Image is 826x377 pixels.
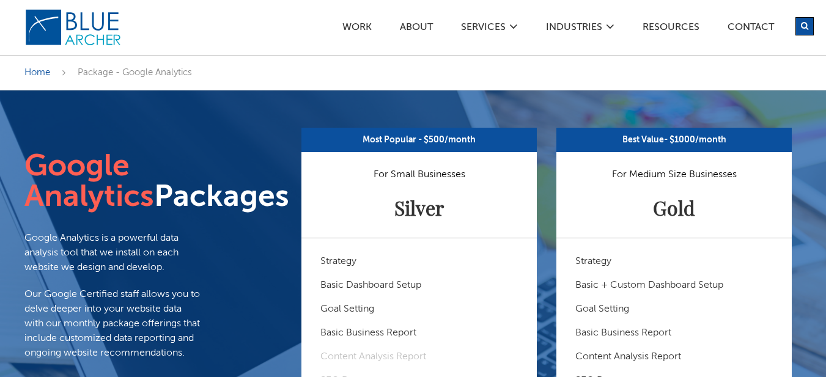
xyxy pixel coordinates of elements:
[575,350,773,364] li: Content Analysis Report
[575,302,773,317] li: Goal Setting
[575,326,773,340] li: Basic Business Report
[460,23,506,35] a: SERVICES
[320,254,518,269] li: Strategy
[642,23,700,35] a: Resources
[320,167,518,182] p: For Small Businesses
[24,152,201,213] h1: Packages
[78,68,192,77] span: Package - Google Analytics
[24,9,122,46] img: Blue Archer Logo
[320,193,518,222] h2: Silver
[320,326,518,340] li: Basic Business Report
[342,23,372,35] a: Work
[727,23,775,35] a: Contact
[24,152,154,213] span: Google Analytics
[24,68,50,77] a: Home
[320,350,518,364] li: Content Analysis Report
[399,23,433,35] a: ABOUT
[575,278,773,293] li: Basic + Custom Dashboard Setup
[575,193,773,222] h2: Gold
[24,231,201,275] p: Google Analytics is a powerful data analysis tool that we install on each website we design and d...
[320,278,518,293] li: Basic Dashboard Setup
[575,167,773,182] p: For Medium Size Businesses
[556,128,792,152] div: Best Value- $1000/month
[575,254,773,269] li: Strategy
[320,302,518,317] li: Goal Setting
[24,287,201,361] p: Our Google Certified staff allows you to delve deeper into your website data with our monthly pac...
[301,128,537,152] div: Most Popular - $500/month
[545,23,603,35] a: Industries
